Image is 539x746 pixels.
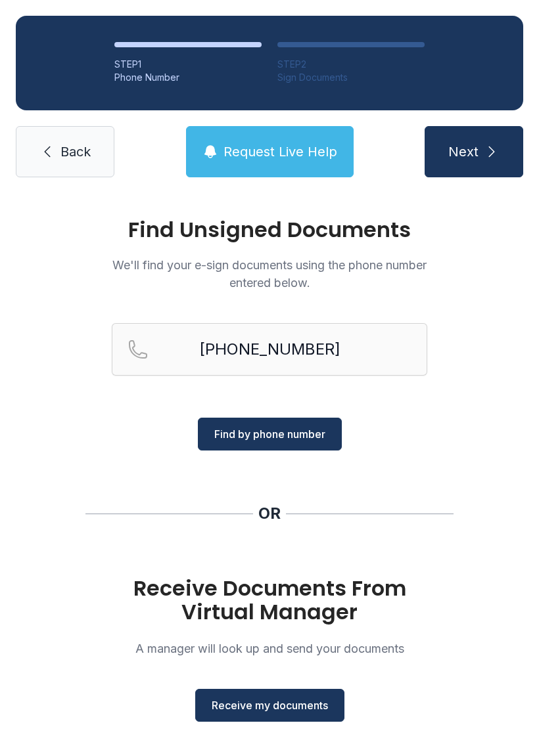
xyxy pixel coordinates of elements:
[112,640,427,657] p: A manager will look up and send your documents
[112,256,427,292] p: We'll find your e-sign documents using the phone number entered below.
[277,58,425,71] div: STEP 2
[112,323,427,376] input: Reservation phone number
[212,697,328,713] span: Receive my documents
[223,143,337,161] span: Request Live Help
[60,143,91,161] span: Back
[258,503,281,524] div: OR
[112,219,427,240] h1: Find Unsigned Documents
[114,58,262,71] div: STEP 1
[277,71,425,84] div: Sign Documents
[112,577,427,624] h1: Receive Documents From Virtual Manager
[214,426,325,442] span: Find by phone number
[114,71,262,84] div: Phone Number
[448,143,479,161] span: Next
